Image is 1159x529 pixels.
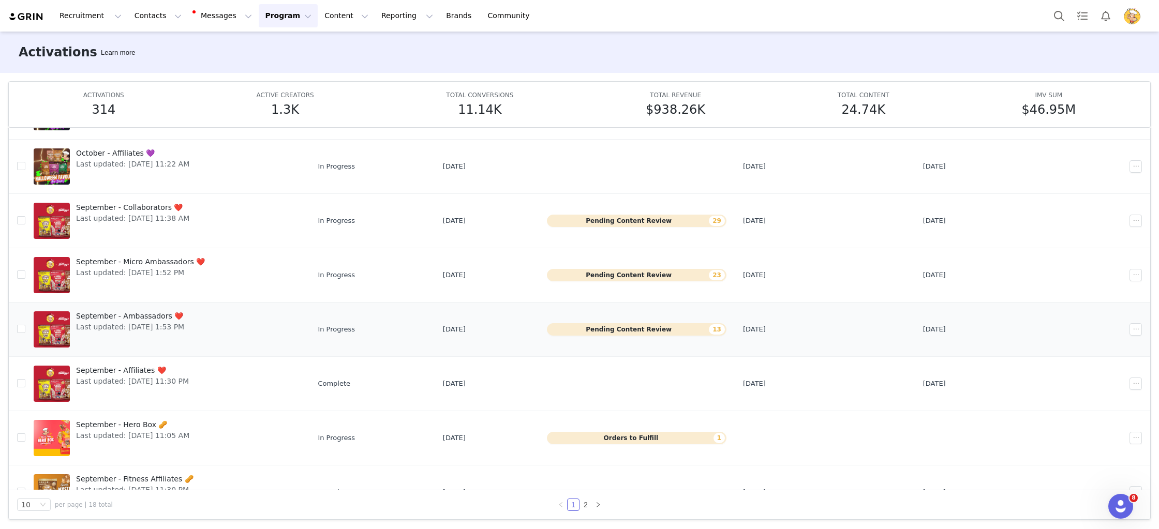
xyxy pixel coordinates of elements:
[76,376,189,387] span: Last updated: [DATE] 11:30 PM
[443,487,466,497] span: [DATE]
[743,270,766,280] span: [DATE]
[923,324,946,335] span: [DATE]
[443,270,466,280] span: [DATE]
[318,379,350,389] span: Complete
[34,200,301,241] a: September - Collaborators ❤️Last updated: [DATE] 11:38 AM
[318,487,350,497] span: Complete
[318,433,355,443] span: In Progress
[76,267,205,278] span: Last updated: [DATE] 1:52 PM
[558,502,564,508] i: icon: left
[650,92,701,99] span: TOTAL REVENUE
[92,100,115,119] h5: 314
[259,4,318,27] button: Program
[1048,4,1071,27] button: Search
[547,432,726,444] button: Orders to Fulfill1
[375,4,439,27] button: Reporting
[1021,100,1076,119] h5: $46.95M
[923,487,946,497] span: [DATE]
[743,487,766,497] span: [DATE]
[318,216,355,226] span: In Progress
[838,92,889,99] span: TOTAL CONTENT
[923,161,946,172] span: [DATE]
[567,498,579,511] li: 1
[743,324,766,335] span: [DATE]
[555,498,567,511] li: Previous Page
[446,92,513,99] span: TOTAL CONVERSIONS
[743,216,766,226] span: [DATE]
[458,100,501,119] h5: 11.14K
[592,498,604,511] li: Next Page
[19,43,97,62] h3: Activations
[83,92,124,99] span: ACTIVATIONS
[256,92,314,99] span: ACTIVE CREATORS
[547,323,726,336] button: Pending Content Review13
[1124,8,1140,24] img: cb0713aa-510e-4d92-b486-84fc03356121.png
[76,322,184,332] span: Last updated: [DATE] 1:53 PM
[923,216,946,226] span: [DATE]
[76,485,194,495] span: Last updated: [DATE] 11:30 PM
[34,472,301,513] a: September - Fitness Affiliates 🥜Last updated: [DATE] 11:30 PM
[440,4,481,27] a: Brands
[743,379,766,389] span: [DATE]
[923,270,946,280] span: [DATE]
[99,48,137,58] div: Tooltip anchor
[40,502,46,509] i: icon: down
[34,417,301,459] a: September - Hero Box 🥜Last updated: [DATE] 11:05 AM
[76,202,189,213] span: September - Collaborators ❤️
[842,100,885,119] h5: 24.74K
[53,4,128,27] button: Recruitment
[1108,494,1133,519] iframe: Intercom live chat
[188,4,258,27] button: Messages
[76,213,189,224] span: Last updated: [DATE] 11:38 AM
[128,4,188,27] button: Contacts
[76,311,184,322] span: September - Ambassadors ❤️
[76,474,194,485] span: September - Fitness Affiliates 🥜
[55,500,113,509] span: per page | 18 total
[547,269,726,281] button: Pending Content Review23
[646,100,705,119] h5: $938.26K
[318,324,355,335] span: In Progress
[443,433,466,443] span: [DATE]
[76,430,189,441] span: Last updated: [DATE] 11:05 AM
[1071,4,1094,27] a: Tasks
[1035,92,1062,99] span: IMV SUM
[318,270,355,280] span: In Progress
[76,419,189,430] span: September - Hero Box 🥜
[318,4,375,27] button: Content
[34,254,301,296] a: September - Micro Ambassadors ❤️Last updated: [DATE] 1:52 PM
[482,4,541,27] a: Community
[76,148,189,159] span: October - Affiliates 💜
[595,502,601,508] i: icon: right
[443,324,466,335] span: [DATE]
[1118,8,1151,24] button: Profile
[1130,494,1138,502] span: 8
[443,379,466,389] span: [DATE]
[1094,4,1117,27] button: Notifications
[34,363,301,404] a: September - Affiliates ❤️Last updated: [DATE] 11:30 PM
[318,161,355,172] span: In Progress
[547,215,726,227] button: Pending Content Review29
[76,365,189,376] span: September - Affiliates ❤️
[34,146,301,187] a: October - Affiliates 💜Last updated: [DATE] 11:22 AM
[21,499,31,510] div: 10
[8,12,44,22] img: grin logo
[443,216,466,226] span: [DATE]
[923,379,946,389] span: [DATE]
[76,159,189,170] span: Last updated: [DATE] 11:22 AM
[743,161,766,172] span: [DATE]
[76,256,205,267] span: September - Micro Ambassadors ❤️
[271,100,299,119] h5: 1.3K
[568,499,579,510] a: 1
[580,499,591,510] a: 2
[443,161,466,172] span: [DATE]
[34,309,301,350] a: September - Ambassadors ❤️Last updated: [DATE] 1:53 PM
